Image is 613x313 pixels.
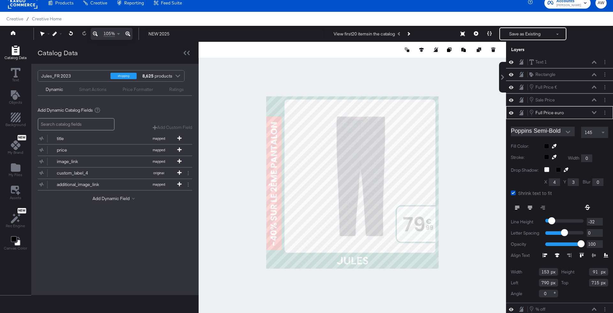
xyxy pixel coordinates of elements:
[602,59,608,65] button: Layer Options
[447,47,453,53] button: Copy image
[57,159,103,165] div: image_link
[511,154,539,162] label: Stroke:
[141,136,176,141] span: mapped
[461,48,466,52] svg: Paste image
[404,28,413,40] button: Next Product
[568,155,579,161] label: Width
[8,150,23,155] span: My Brand
[18,136,26,140] span: New
[38,179,184,190] button: additional_image_linkmapped
[5,122,26,127] span: Background
[123,86,153,93] div: Price Formatter
[32,16,62,21] a: Creative Home
[6,184,25,202] button: Assets
[6,16,23,21] span: Creative
[161,0,182,5] span: Feed Suite
[10,195,21,200] span: Assets
[57,182,103,188] div: additional_image_link
[141,71,155,81] strong: 8,625
[461,47,468,53] button: Paste image
[511,219,541,225] label: Line Height
[535,306,545,312] div: % off
[602,306,608,313] button: Layer Options
[535,84,557,90] div: Full Price €
[535,71,556,78] div: Rectangle
[57,147,103,153] div: price
[602,97,608,103] button: Layer Options
[602,109,608,116] button: Layer Options
[511,167,540,173] label: Drop Shadow:
[18,209,26,213] span: New
[4,55,26,60] span: Catalog Data
[169,86,184,93] div: Ratings
[535,97,555,103] div: Sale Price
[5,161,26,180] button: Add Files
[529,59,547,65] button: Text 1
[511,143,539,149] label: Fill Color:
[141,148,176,152] span: mapped
[110,73,137,79] div: shopping
[4,246,27,251] span: Canvas Color
[511,47,576,53] div: Layers
[511,241,541,247] label: Opacity
[602,71,608,78] button: Layer Options
[535,110,564,116] div: Full Price euro
[2,206,29,230] button: NewRec Engine
[556,3,581,8] span: [PERSON_NAME]
[511,269,522,275] label: Width
[141,171,176,175] span: original
[38,179,192,190] div: additional_image_linkmapped
[38,156,192,167] div: image_linkmapped
[529,306,546,313] button: % off
[544,179,547,185] label: X
[103,31,115,37] span: 105%
[9,100,22,105] span: Objects
[334,31,395,37] div: View first 20 items in the catalog
[57,170,103,176] div: custom_label_4
[38,118,115,130] input: Search catalog fields
[563,127,573,137] button: Open
[124,0,144,5] span: Reporting
[7,66,24,85] button: Text
[511,230,541,236] label: Letter Spacing
[38,133,192,144] div: titlemapped
[529,84,557,91] button: Full Price €
[6,223,25,228] span: Rec Engine
[4,134,27,157] button: NewMy Brand
[5,89,26,107] button: Add Text
[38,168,184,179] button: custom_label_4original
[55,0,73,5] span: Products
[38,48,78,57] div: Catalog Data
[38,133,184,144] button: titlemapped
[141,159,176,164] span: mapped
[535,59,547,65] div: Text 1
[529,109,564,116] button: Full Price euro
[153,124,192,130] button: Add Custom Field
[141,182,176,187] span: mapped
[585,130,592,135] span: 145
[2,111,30,130] button: Add Rectangle
[561,280,568,286] label: Top
[23,16,32,21] span: /
[38,107,93,113] span: Add Dynamic Catalog Fields
[561,269,574,275] label: Height
[511,252,543,258] label: Align Text
[38,168,192,179] div: custom_label_4original
[529,71,556,78] button: Rectangle
[602,84,608,91] button: Layer Options
[500,28,550,40] button: Save as Existing
[79,86,107,93] div: Smart Actions
[46,86,63,93] div: Dynamic
[9,172,22,177] span: My Files
[583,179,591,185] label: Blur
[141,71,161,81] div: products
[511,280,518,286] label: Left
[564,179,566,185] label: Y
[12,78,19,83] span: Text
[38,145,192,156] div: pricemapped
[93,196,137,202] button: Add Dynamic Field
[41,71,106,81] div: Jules_FR 2023
[38,145,184,156] button: pricemapped
[57,136,103,142] div: title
